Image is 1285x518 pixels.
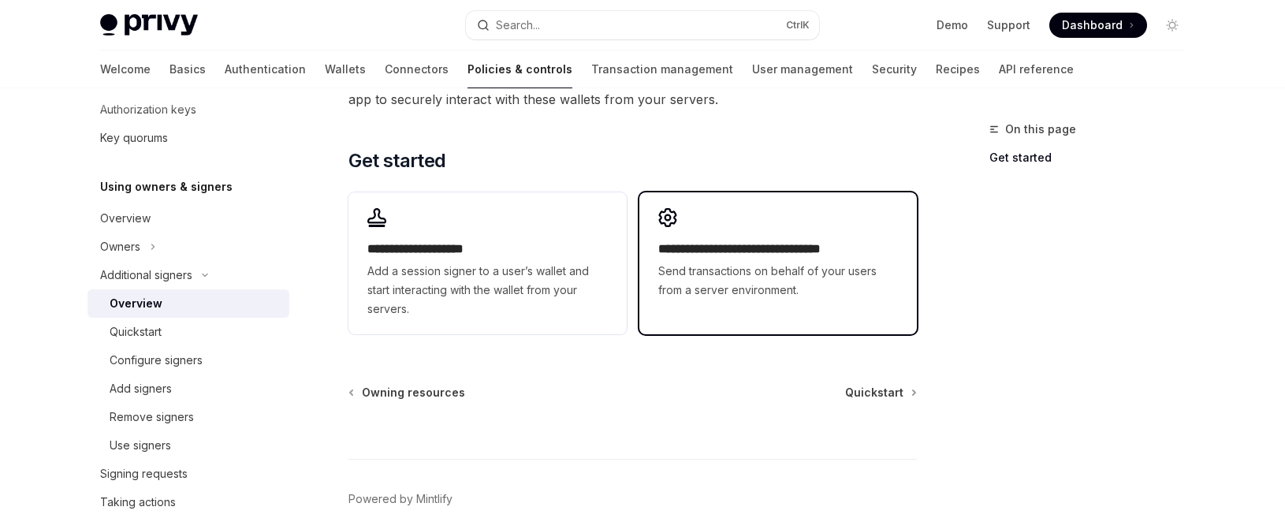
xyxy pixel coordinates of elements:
[110,436,171,455] div: Use signers
[350,385,465,401] a: Owning resources
[348,192,626,334] a: **** **** **** *****Add a session signer to a user’s wallet and start interacting with the wallet...
[989,145,1197,170] a: Get started
[348,491,453,507] a: Powered by Mintlify
[100,50,151,88] a: Welcome
[110,294,162,313] div: Overview
[385,50,449,88] a: Connectors
[88,488,289,516] a: Taking actions
[496,16,540,35] div: Search...
[752,50,853,88] a: User management
[1049,13,1147,38] a: Dashboard
[88,318,289,346] a: Quickstart
[467,50,572,88] a: Policies & controls
[110,379,172,398] div: Add signers
[100,237,140,256] div: Owners
[1160,13,1185,38] button: Toggle dark mode
[591,50,733,88] a: Transaction management
[88,289,289,318] a: Overview
[348,66,917,110] span: Follow the guides below to provision session signers for your users’ wallets and enable your app ...
[658,262,898,300] span: Send transactions on behalf of your users from a server environment.
[88,431,289,460] a: Use signers
[466,11,819,39] button: Open search
[110,322,162,341] div: Quickstart
[362,385,465,401] span: Owning resources
[1062,17,1123,33] span: Dashboard
[88,233,289,261] button: Toggle Owners section
[987,17,1030,33] a: Support
[786,19,810,32] span: Ctrl K
[1005,120,1076,139] span: On this page
[348,148,445,173] span: Get started
[100,177,233,196] h5: Using owners & signers
[937,17,968,33] a: Demo
[367,262,607,319] span: Add a session signer to a user’s wallet and start interacting with the wallet from your servers.
[88,346,289,375] a: Configure signers
[88,403,289,431] a: Remove signers
[845,385,915,401] a: Quickstart
[100,493,176,512] div: Taking actions
[936,50,980,88] a: Recipes
[100,14,198,36] img: light logo
[325,50,366,88] a: Wallets
[100,129,168,147] div: Key quorums
[872,50,917,88] a: Security
[100,464,188,483] div: Signing requests
[169,50,206,88] a: Basics
[110,408,194,427] div: Remove signers
[88,124,289,152] a: Key quorums
[88,375,289,403] a: Add signers
[88,261,289,289] button: Toggle Additional signers section
[845,385,903,401] span: Quickstart
[999,50,1074,88] a: API reference
[225,50,306,88] a: Authentication
[88,460,289,488] a: Signing requests
[110,351,203,370] div: Configure signers
[100,209,151,228] div: Overview
[88,204,289,233] a: Overview
[100,266,192,285] div: Additional signers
